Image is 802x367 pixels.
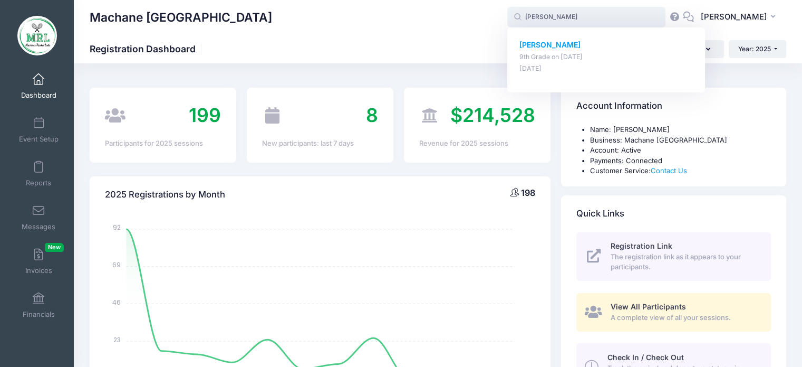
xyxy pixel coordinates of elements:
div: Participants for 2025 sessions [105,138,221,149]
a: Contact Us [651,166,687,175]
button: Year: 2025 [729,40,786,58]
h4: Account Information [576,91,662,121]
span: [PERSON_NAME] [701,11,767,23]
li: Payments: Connected [590,156,771,166]
span: Event Setup [19,135,59,144]
span: Year: 2025 [738,45,771,53]
p: 9th Grade on [DATE] [519,52,693,62]
span: View All Participants [611,302,686,311]
li: Customer Service: [590,166,771,176]
p: [DATE] [519,64,693,74]
span: New [45,243,64,252]
span: Invoices [25,266,52,275]
span: Dashboard [21,91,56,100]
input: Search by First Name, Last Name, or Email... [507,7,665,28]
h4: 2025 Registrations by Month [105,180,225,210]
div: Revenue for 2025 sessions [419,138,535,149]
a: Event Setup [14,111,64,148]
tspan: 69 [113,260,121,269]
span: A complete view of all your sessions. [611,313,759,323]
li: Business: Machane [GEOGRAPHIC_DATA] [590,135,771,146]
a: Financials [14,287,64,324]
span: $214,528 [450,103,535,127]
span: 8 [366,103,378,127]
tspan: 46 [113,298,121,307]
strong: [PERSON_NAME] [519,40,581,49]
span: Financials [23,310,55,319]
span: Messages [22,222,55,231]
tspan: 23 [114,335,121,344]
span: The registration link as it appears to your participants. [611,252,759,272]
li: Account: Active [590,145,771,156]
span: Registration Link [611,241,672,250]
a: Messages [14,199,64,236]
h4: Quick Links [576,199,624,229]
button: [PERSON_NAME] [694,5,786,30]
a: Registration Link The registration link as it appears to your participants. [576,232,771,281]
tspan: 92 [113,223,121,232]
a: InvoicesNew [14,243,64,280]
li: Name: [PERSON_NAME] [590,125,771,135]
div: New participants: last 7 days [262,138,378,149]
span: 199 [189,103,221,127]
h1: Registration Dashboard [90,43,205,54]
a: View All Participants A complete view of all your sessions. [576,293,771,332]
img: Machane Racket Lake [17,16,57,55]
span: Reports [26,178,51,187]
span: 198 [521,187,535,198]
a: Reports [14,155,64,192]
h1: Machane [GEOGRAPHIC_DATA] [90,5,272,30]
a: Dashboard [14,68,64,105]
span: Check In / Check Out [607,353,683,362]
